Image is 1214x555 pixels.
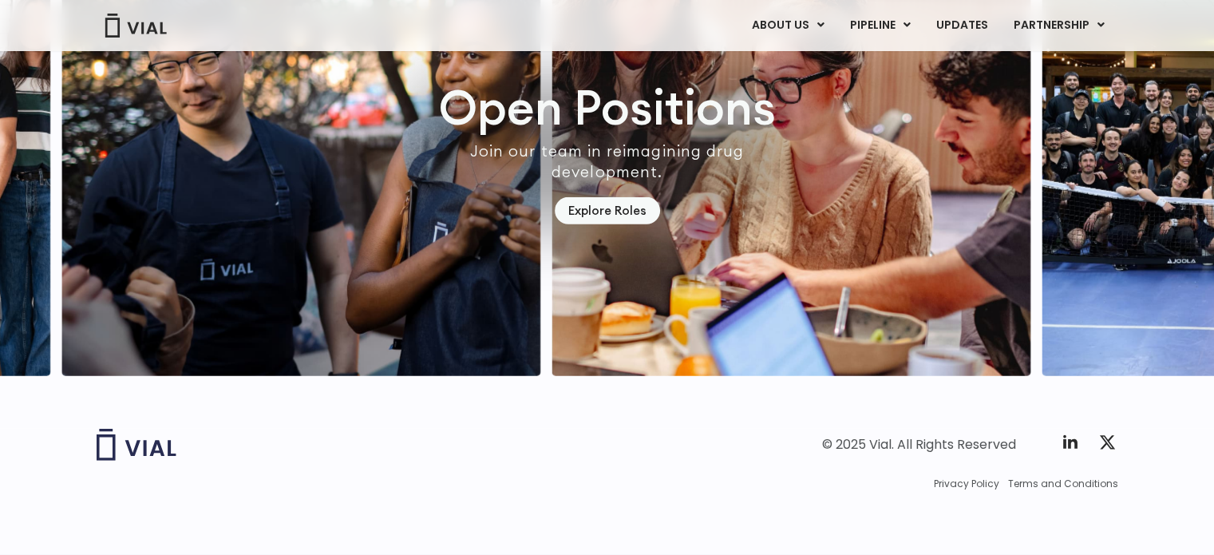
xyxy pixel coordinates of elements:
[923,12,999,39] a: UPDATES
[836,12,922,39] a: PIPELINEMenu Toggle
[822,436,1016,454] div: © 2025 Vial. All Rights Reserved
[555,197,660,225] a: Explore Roles
[1000,12,1117,39] a: PARTNERSHIPMenu Toggle
[738,12,836,39] a: ABOUT USMenu Toggle
[1008,477,1118,491] a: Terms and Conditions
[934,477,999,491] a: Privacy Policy
[97,429,176,461] img: Vial logo wih "Vial" spelled out
[104,14,168,38] img: Vial Logo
